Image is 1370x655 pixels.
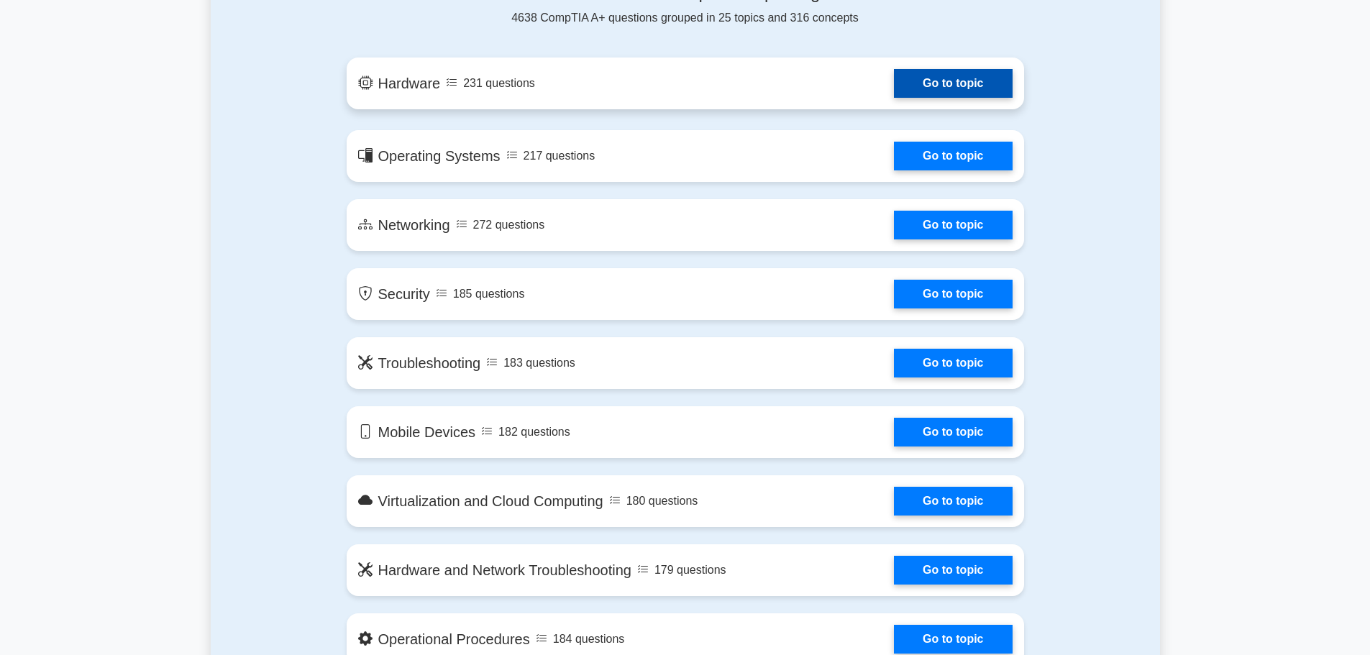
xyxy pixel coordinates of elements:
a: Go to topic [894,142,1012,170]
a: Go to topic [894,487,1012,516]
a: Go to topic [894,418,1012,446]
a: Go to topic [894,556,1012,585]
a: Go to topic [894,211,1012,239]
a: Go to topic [894,280,1012,308]
a: Go to topic [894,625,1012,654]
a: Go to topic [894,349,1012,377]
a: Go to topic [894,69,1012,98]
